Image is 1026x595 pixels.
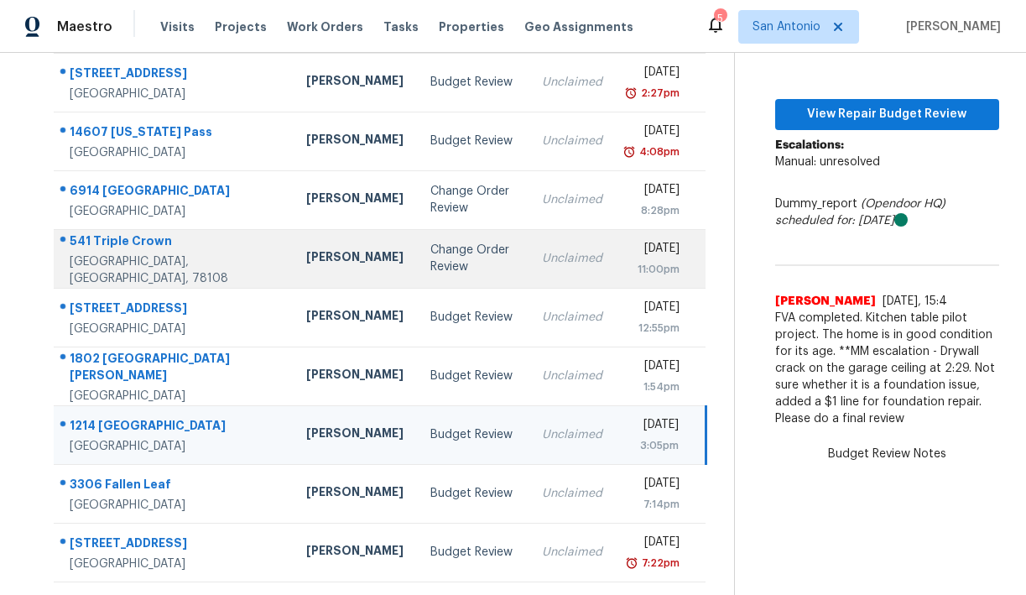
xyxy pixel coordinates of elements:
div: [GEOGRAPHIC_DATA] [70,203,279,220]
div: 14607 [US_STATE] Pass [70,123,279,144]
div: [DATE] [629,299,680,320]
span: Geo Assignments [524,18,633,35]
div: [DATE] [629,123,680,144]
div: [PERSON_NAME] [306,131,404,152]
div: [PERSON_NAME] [306,366,404,387]
div: 541 Triple Crown [70,232,279,253]
div: Budget Review [430,368,514,384]
div: [DATE] [629,240,680,261]
div: [PERSON_NAME] [306,542,404,563]
div: Unclaimed [542,309,602,326]
div: [PERSON_NAME] [306,307,404,328]
div: [GEOGRAPHIC_DATA] [70,144,279,161]
div: [DATE] [629,475,680,496]
div: [GEOGRAPHIC_DATA] [70,438,279,455]
span: Visits [160,18,195,35]
div: [STREET_ADDRESS] [70,535,279,556]
div: [STREET_ADDRESS] [70,65,279,86]
i: (Opendoor HQ) [861,198,945,210]
div: [PERSON_NAME] [306,248,404,269]
div: Budget Review [430,309,514,326]
div: Budget Review [430,426,514,443]
div: [PERSON_NAME] [306,72,404,93]
i: scheduled for: [DATE] [775,215,894,227]
div: Unclaimed [542,544,602,561]
span: [PERSON_NAME] [899,18,1001,35]
span: Properties [439,18,504,35]
div: [DATE] [629,534,680,555]
div: 7:14pm [629,496,680,513]
span: View Repair Budget Review [789,104,986,125]
div: [PERSON_NAME] [306,483,404,504]
div: 3:05pm [629,437,679,454]
b: Escalations: [775,139,844,151]
div: [GEOGRAPHIC_DATA] [70,556,279,572]
div: [DATE] [629,358,680,378]
div: [GEOGRAPHIC_DATA] [70,497,279,514]
div: 4:08pm [636,144,680,160]
div: [DATE] [629,64,680,85]
div: Budget Review [430,133,514,149]
div: [PERSON_NAME] [306,425,404,446]
div: Unclaimed [542,368,602,384]
div: 5 [714,10,726,27]
div: Unclaimed [542,426,602,443]
img: Overdue Alarm Icon [622,144,636,160]
span: Work Orders [287,18,363,35]
div: 1802 [GEOGRAPHIC_DATA][PERSON_NAME] [70,350,279,388]
div: [GEOGRAPHIC_DATA], [GEOGRAPHIC_DATA], 78108 [70,253,279,287]
div: [GEOGRAPHIC_DATA] [70,321,279,337]
img: Overdue Alarm Icon [624,85,638,102]
div: [GEOGRAPHIC_DATA] [70,86,279,102]
img: Overdue Alarm Icon [625,555,638,572]
div: 2:27pm [638,85,680,102]
div: Unclaimed [542,485,602,502]
span: Manual: unresolved [775,156,880,168]
div: Budget Review [430,485,514,502]
span: Maestro [57,18,112,35]
div: Unclaimed [542,250,602,267]
div: [PERSON_NAME] [306,190,404,211]
div: Dummy_report [775,196,999,229]
span: Budget Review Notes [818,446,956,462]
div: Unclaimed [542,133,602,149]
div: [DATE] [629,416,679,437]
div: 12:55pm [629,320,680,337]
span: San Antonio [753,18,820,35]
span: [DATE], 15:4 [883,295,947,307]
div: 8:28pm [629,202,680,219]
span: Tasks [383,21,419,33]
div: Unclaimed [542,191,602,208]
div: Change Order Review [430,242,514,275]
span: FVA completed. Kitchen table pilot project. The home is in good condition for its age. **MM escal... [775,310,999,427]
div: Unclaimed [542,74,602,91]
span: Projects [215,18,267,35]
div: [STREET_ADDRESS] [70,300,279,321]
div: 6914 [GEOGRAPHIC_DATA] [70,182,279,203]
button: View Repair Budget Review [775,99,999,130]
div: 11:00pm [629,261,680,278]
span: [PERSON_NAME] [775,293,876,310]
div: Budget Review [430,74,514,91]
div: 3306 Fallen Leaf [70,476,279,497]
div: 1214 [GEOGRAPHIC_DATA] [70,417,279,438]
div: 1:54pm [629,378,680,395]
div: [DATE] [629,181,680,202]
div: Budget Review [430,544,514,561]
div: [GEOGRAPHIC_DATA] [70,388,279,404]
div: Change Order Review [430,183,514,217]
div: 7:22pm [638,555,680,572]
